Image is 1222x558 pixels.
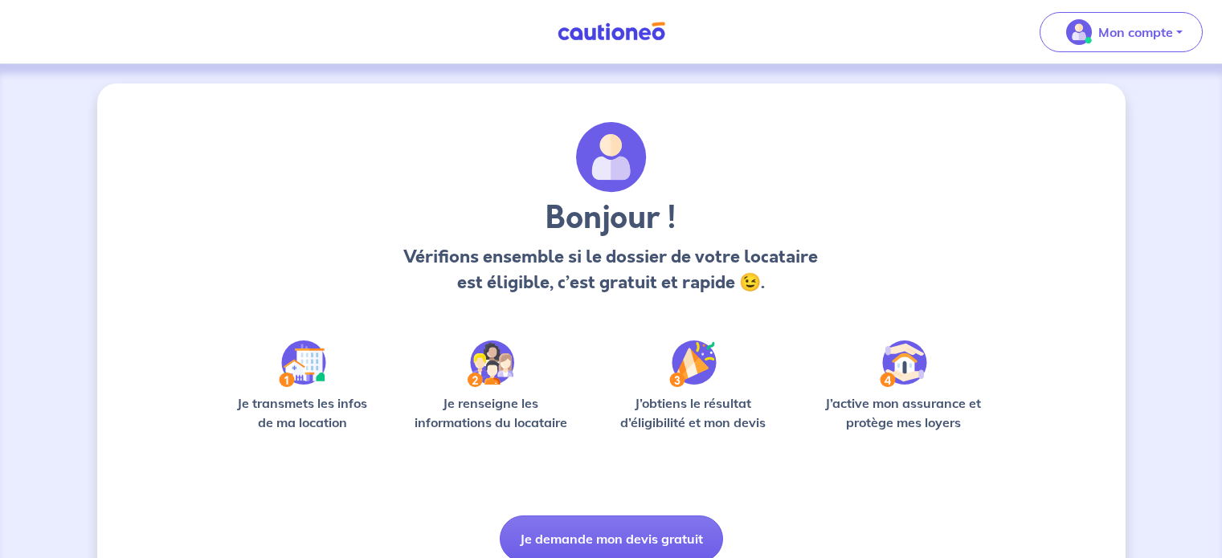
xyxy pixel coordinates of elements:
[603,393,784,432] p: J’obtiens le résultat d’éligibilité et mon devis
[669,340,717,387] img: /static/f3e743aab9439237c3e2196e4328bba9/Step-3.svg
[576,122,647,193] img: archivate
[279,340,326,387] img: /static/90a569abe86eec82015bcaae536bd8e6/Step-1.svg
[1066,19,1092,45] img: illu_account_valid_menu.svg
[468,340,514,387] img: /static/c0a346edaed446bb123850d2d04ad552/Step-2.svg
[551,22,672,42] img: Cautioneo
[1098,22,1173,42] p: Mon compte
[810,393,997,432] p: J’active mon assurance et protège mes loyers
[399,199,823,238] h3: Bonjour !
[399,244,823,295] p: Vérifions ensemble si le dossier de votre locataire est éligible, c’est gratuit et rapide 😉.
[880,340,927,387] img: /static/bfff1cf634d835d9112899e6a3df1a5d/Step-4.svg
[1040,12,1203,52] button: illu_account_valid_menu.svgMon compte
[405,393,578,432] p: Je renseigne les informations du locataire
[226,393,379,432] p: Je transmets les infos de ma location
